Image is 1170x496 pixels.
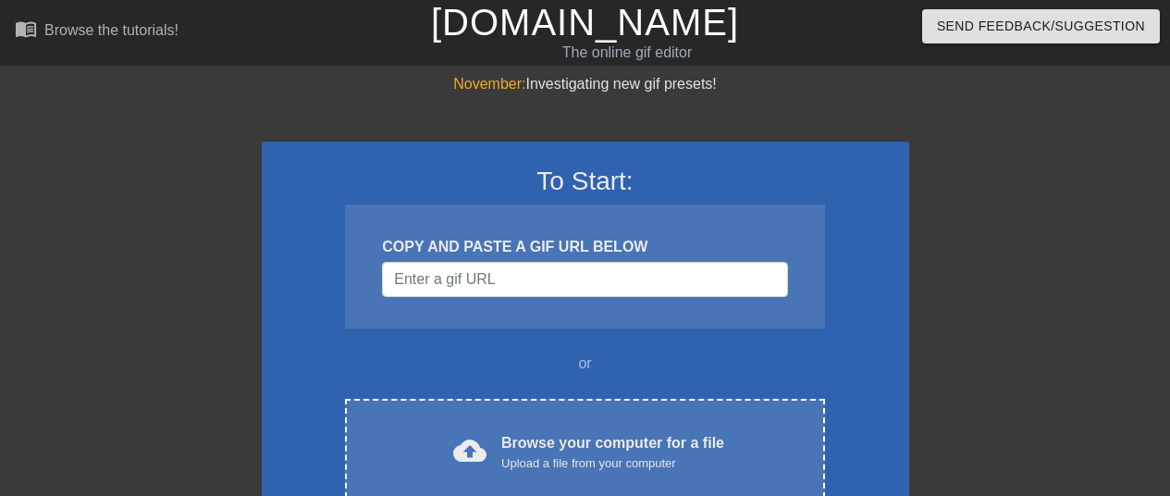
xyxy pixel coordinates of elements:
[453,434,486,467] span: cloud_upload
[431,2,739,43] a: [DOMAIN_NAME]
[262,73,909,95] div: Investigating new gif presets!
[15,18,179,46] a: Browse the tutorials!
[382,236,787,258] div: COPY AND PASTE A GIF URL BELOW
[501,454,724,473] div: Upload a file from your computer
[382,262,787,297] input: Username
[501,432,724,473] div: Browse your computer for a file
[286,166,885,197] h3: To Start:
[937,15,1145,38] span: Send Feedback/Suggestion
[453,76,525,92] span: November:
[15,18,37,40] span: menu_book
[44,22,179,38] div: Browse the tutorials!
[922,9,1160,43] button: Send Feedback/Suggestion
[310,353,861,375] div: or
[400,42,856,64] div: The online gif editor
